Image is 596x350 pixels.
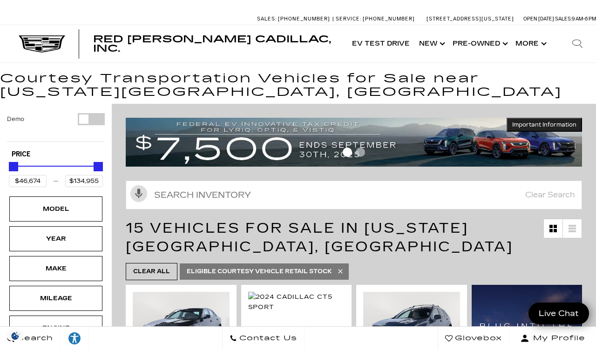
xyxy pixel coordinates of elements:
[126,118,582,167] img: vrp-tax-ending-august-version
[332,16,417,21] a: Service: [PHONE_NUMBER]
[278,16,330,22] span: [PHONE_NUMBER]
[9,226,102,251] div: YearYear
[19,35,65,53] img: Cadillac Dark Logo with Cadillac White Text
[7,113,105,141] div: Filter by Vehicle Type
[559,25,596,62] div: Search
[237,332,297,345] span: Contact Us
[93,34,331,54] span: Red [PERSON_NAME] Cadillac, Inc.
[9,256,102,281] div: MakeMake
[529,332,585,345] span: My Profile
[9,159,103,187] div: Price
[511,25,549,62] button: More
[9,286,102,311] div: MileageMileage
[248,292,345,312] img: 2024 Cadillac CT5 Sport
[9,175,47,187] input: Minimum
[126,220,513,255] span: 15 Vehicles for Sale in [US_STATE][GEOGRAPHIC_DATA], [GEOGRAPHIC_DATA]
[14,332,53,345] span: Search
[427,16,514,22] a: [STREET_ADDRESS][US_STATE]
[94,162,103,171] div: Maximum Price
[33,323,79,333] div: Engine
[343,148,352,157] span: Go to slide 1
[9,316,102,341] div: EngineEngine
[33,293,79,303] div: Mileage
[453,332,502,345] span: Glovebox
[130,185,147,202] svg: Click to toggle on voice search
[33,204,79,214] div: Model
[9,196,102,222] div: ModelModel
[555,16,572,22] span: Sales:
[257,16,332,21] a: Sales: [PHONE_NUMBER]
[9,162,18,171] div: Minimum Price
[438,327,509,350] a: Glovebox
[347,25,414,62] a: EV Test Drive
[544,219,562,238] a: Grid View
[222,327,305,350] a: Contact Us
[448,25,511,62] a: Pre-Owned
[257,16,277,22] span: Sales:
[528,303,589,324] a: Live Chat
[5,331,26,341] section: Click to Open Cookie Consent Modal
[5,331,26,341] img: Opt-Out Icon
[534,308,583,319] span: Live Chat
[187,266,332,277] span: Eligible Courtesy Vehicle Retail Stock
[33,234,79,244] div: Year
[523,16,554,22] span: Open [DATE]
[126,181,582,209] input: Search Inventory
[336,16,361,22] span: Service:
[133,266,170,277] span: Clear All
[509,327,596,350] button: Open user profile menu
[61,331,88,345] div: Explore your accessibility options
[93,34,338,53] a: Red [PERSON_NAME] Cadillac, Inc.
[33,263,79,274] div: Make
[65,175,103,187] input: Maximum
[572,16,596,22] span: 9 AM-6 PM
[363,16,415,22] span: [PHONE_NUMBER]
[356,148,365,157] span: Go to slide 2
[61,327,89,350] a: Explore your accessibility options
[512,121,576,128] span: Important Information
[414,25,448,62] a: New
[7,114,24,124] label: Demo
[12,150,100,159] h5: Price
